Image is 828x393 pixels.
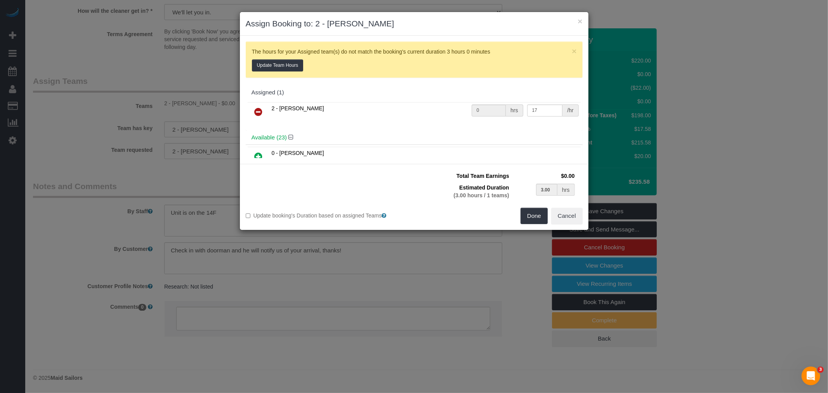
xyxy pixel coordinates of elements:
div: /hr [562,104,578,117]
p: The hours for your Assigned team(s) do not match the booking's current duration 3 hours 0 minutes [252,48,569,71]
td: $0.00 [511,170,577,182]
button: Close [572,47,576,55]
span: 3 [818,367,824,373]
button: × [578,17,582,25]
span: 2 - [PERSON_NAME] [272,105,324,111]
h3: Assign Booking to: 2 - [PERSON_NAME] [246,18,583,30]
div: (3.00 hours / 1 teams) [422,191,509,199]
div: Assigned (1) [252,89,577,96]
button: Done [521,208,548,224]
input: Update booking's Duration based on assigned Teams [246,213,251,218]
button: Cancel [551,208,583,224]
div: hrs [506,104,523,117]
span: × [572,47,576,56]
label: Update booking's Duration based on assigned Teams [246,212,408,219]
h4: Available (23) [252,134,577,141]
iframe: Intercom live chat [802,367,820,385]
span: 0 - [PERSON_NAME] [272,150,324,156]
span: Estimated Duration [459,184,509,191]
div: hrs [557,184,575,196]
button: Update Team Hours [252,59,304,71]
td: Total Team Earnings [420,170,511,182]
